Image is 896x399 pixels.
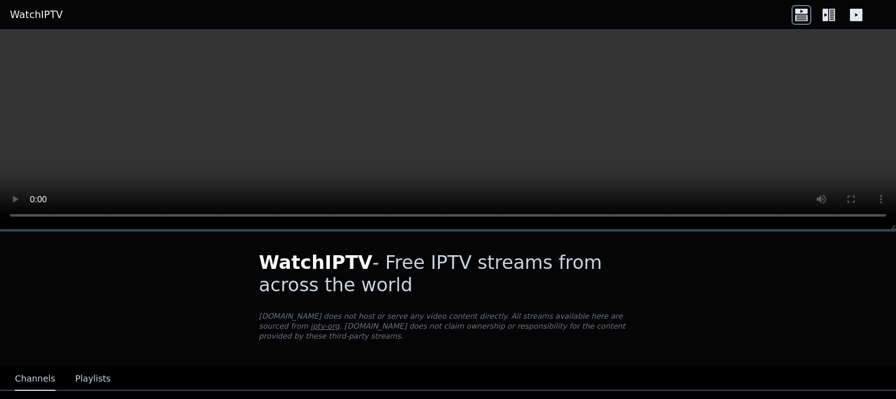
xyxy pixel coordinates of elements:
p: [DOMAIN_NAME] does not host or serve any video content directly. All streams available here are s... [259,311,637,341]
h1: - Free IPTV streams from across the world [259,251,637,296]
span: WatchIPTV [259,251,373,273]
a: WatchIPTV [10,7,63,22]
button: Playlists [75,367,111,391]
a: iptv-org [310,322,340,331]
button: Channels [15,367,55,391]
